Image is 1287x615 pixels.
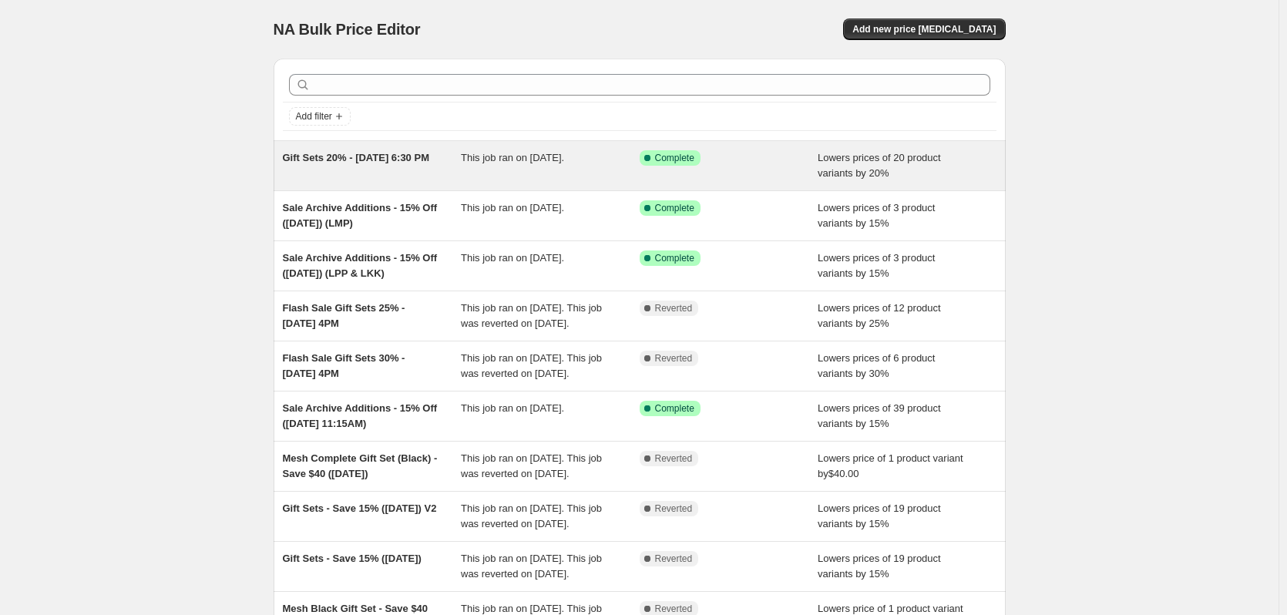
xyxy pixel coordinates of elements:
[655,502,693,515] span: Reverted
[655,352,693,365] span: Reverted
[818,302,941,329] span: Lowers prices of 12 product variants by 25%
[283,152,429,163] span: Gift Sets 20% - [DATE] 6:30 PM
[655,152,694,164] span: Complete
[274,21,421,38] span: NA Bulk Price Editor
[461,302,602,329] span: This job ran on [DATE]. This job was reverted on [DATE].
[818,402,941,429] span: Lowers prices of 39 product variants by 15%
[655,603,693,615] span: Reverted
[655,202,694,214] span: Complete
[655,553,693,565] span: Reverted
[461,553,602,580] span: This job ran on [DATE]. This job was reverted on [DATE].
[852,23,996,35] span: Add new price [MEDICAL_DATA]
[818,202,935,229] span: Lowers prices of 3 product variants by 15%
[283,553,422,564] span: Gift Sets - Save 15% ([DATE])
[461,202,564,213] span: This job ran on [DATE].
[283,202,438,229] span: Sale Archive Additions - 15% Off ([DATE]) (LMP)
[828,468,859,479] span: $40.00
[461,402,564,414] span: This job ran on [DATE].
[818,502,941,529] span: Lowers prices of 19 product variants by 15%
[461,502,602,529] span: This job ran on [DATE]. This job was reverted on [DATE].
[655,302,693,314] span: Reverted
[843,18,1005,40] button: Add new price [MEDICAL_DATA]
[818,252,935,279] span: Lowers prices of 3 product variants by 15%
[283,502,437,514] span: Gift Sets - Save 15% ([DATE]) V2
[283,252,438,279] span: Sale Archive Additions - 15% Off ([DATE]) (LPP & LKK)
[655,452,693,465] span: Reverted
[461,452,602,479] span: This job ran on [DATE]. This job was reverted on [DATE].
[818,452,963,479] span: Lowers price of 1 product variant by
[283,402,438,429] span: Sale Archive Additions - 15% Off ([DATE] 11:15AM)
[655,402,694,415] span: Complete
[283,352,405,379] span: Flash Sale Gift Sets 30% - [DATE] 4PM
[818,352,935,379] span: Lowers prices of 6 product variants by 30%
[296,110,332,123] span: Add filter
[655,252,694,264] span: Complete
[818,553,941,580] span: Lowers prices of 19 product variants by 15%
[289,107,351,126] button: Add filter
[461,252,564,264] span: This job ran on [DATE].
[461,352,602,379] span: This job ran on [DATE]. This job was reverted on [DATE].
[461,152,564,163] span: This job ran on [DATE].
[283,452,438,479] span: Mesh Complete Gift Set (Black) - Save $40 ([DATE])
[818,152,941,179] span: Lowers prices of 20 product variants by 20%
[283,302,405,329] span: Flash Sale Gift Sets 25% - [DATE] 4PM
